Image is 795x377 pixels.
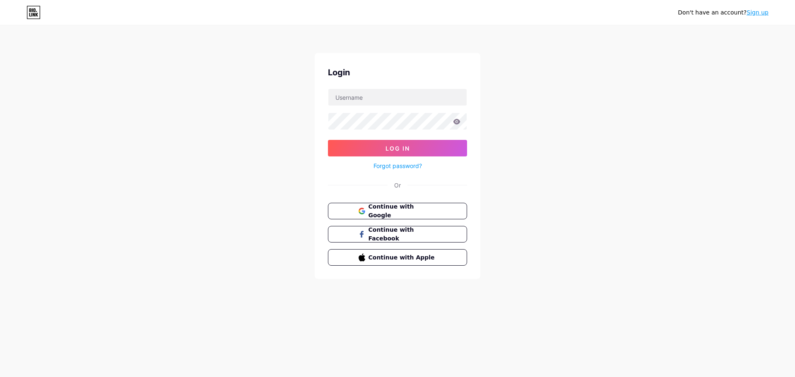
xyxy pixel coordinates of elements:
[328,249,467,266] button: Continue with Apple
[328,66,467,79] div: Login
[369,226,437,243] span: Continue with Facebook
[369,202,437,220] span: Continue with Google
[328,89,467,106] input: Username
[328,226,467,243] button: Continue with Facebook
[328,203,467,219] button: Continue with Google
[385,145,410,152] span: Log In
[369,253,437,262] span: Continue with Apple
[747,9,768,16] a: Sign up
[678,8,768,17] div: Don't have an account?
[394,181,401,190] div: Or
[328,140,467,156] button: Log In
[373,161,422,170] a: Forgot password?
